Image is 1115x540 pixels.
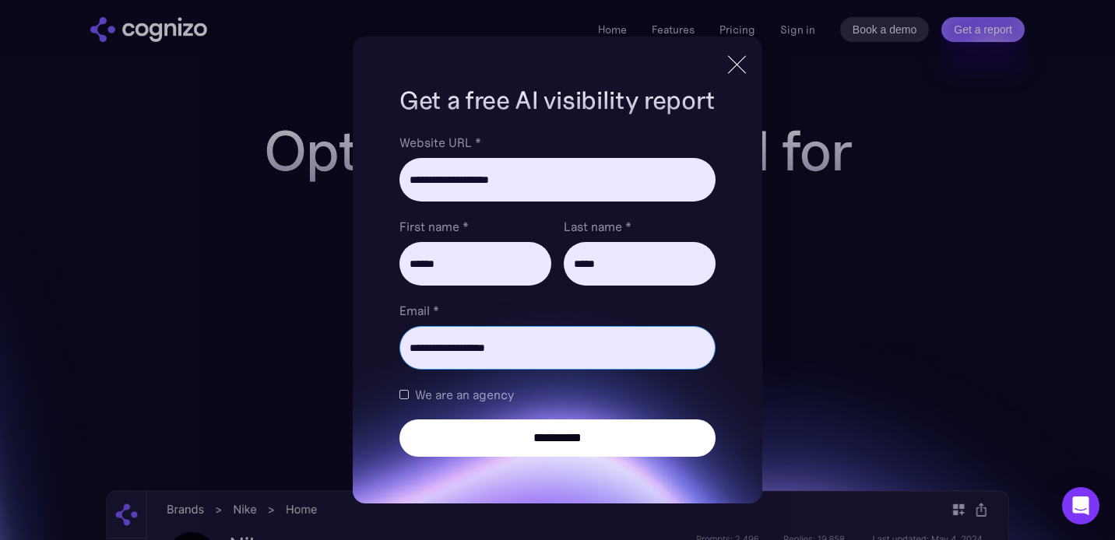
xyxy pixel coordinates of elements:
[399,133,716,152] label: Website URL *
[564,217,716,236] label: Last name *
[415,385,514,404] span: We are an agency
[399,133,716,457] form: Brand Report Form
[399,83,716,117] h1: Get a free AI visibility report
[399,217,551,236] label: First name *
[399,301,716,320] label: Email *
[1062,487,1099,524] div: Open Intercom Messenger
